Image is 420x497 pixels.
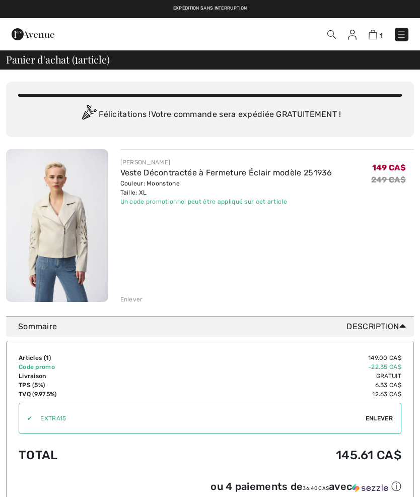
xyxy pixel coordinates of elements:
[6,54,110,65] span: Panier d'achat ( article)
[46,354,49,361] span: 1
[162,381,401,390] td: 6.33 CA$
[303,485,329,491] span: 36.40 CA$
[32,403,366,433] input: Code promo
[18,321,410,333] div: Sommaire
[19,414,32,423] div: ✔
[162,353,401,362] td: 149.00 CA$
[120,179,332,197] div: Couleur: Moonstone Taille: XL
[79,105,99,125] img: Congratulation2.svg
[120,197,332,206] div: Un code promotionnel peut être appliqué sur cet article
[6,149,108,302] img: Veste Décontractée à Fermeture Éclair modèle 251936
[120,158,332,167] div: [PERSON_NAME]
[162,390,401,399] td: 12.63 CA$
[120,168,332,177] a: Veste Décontractée à Fermeture Éclair modèle 251936
[19,438,162,472] td: Total
[369,30,377,39] img: Panier d'achat
[19,362,162,371] td: Code promo
[19,480,401,497] div: ou 4 paiements de36.40 CA$avecSezzle Cliquez pour en savoir plus sur Sezzle
[348,30,357,40] img: Mes infos
[162,362,401,371] td: -22.35 CA$
[19,371,162,381] td: Livraison
[372,163,406,172] span: 149 CA$
[18,105,402,125] div: Félicitations ! Votre commande sera expédiée GRATUITEMENT !
[366,414,393,423] span: Enlever
[162,371,401,381] td: Gratuit
[327,30,336,39] img: Recherche
[12,24,54,44] img: 1ère Avenue
[19,390,162,399] td: TVQ (9.975%)
[369,28,383,40] a: 1
[19,353,162,362] td: Articles ( )
[371,175,406,184] s: 249 CA$
[19,381,162,390] td: TPS (5%)
[162,438,401,472] td: 145.61 CA$
[346,321,410,333] span: Description
[120,295,143,304] div: Enlever
[12,29,54,38] a: 1ère Avenue
[75,52,78,65] span: 1
[211,480,401,493] div: ou 4 paiements de avec
[352,483,388,492] img: Sezzle
[380,32,383,39] span: 1
[396,30,406,40] img: Menu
